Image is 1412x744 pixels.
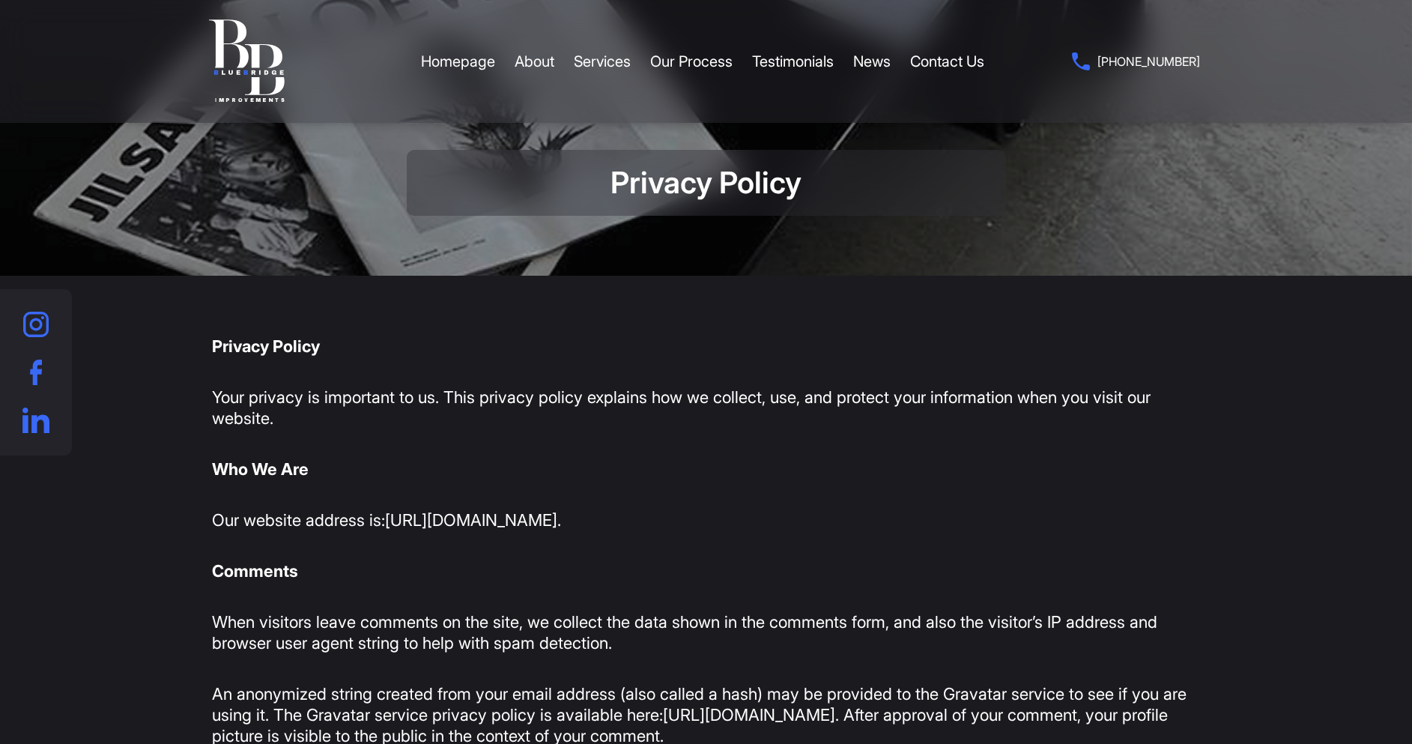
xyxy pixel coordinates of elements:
[212,459,309,479] b: Who We Are
[752,39,834,84] a: Testimonials
[663,705,835,725] a: [URL][DOMAIN_NAME]
[853,39,891,84] a: News
[650,39,733,84] a: Our Process
[574,39,631,84] a: Services
[1097,51,1200,72] span: [PHONE_NUMBER]
[385,510,557,530] a: [URL][DOMAIN_NAME]
[429,165,984,201] h1: Privacy Policy
[212,509,1201,530] p: Our website address is: .
[515,39,554,84] a: About
[212,611,1201,653] p: When visitors leave comments on the site, we collect the data shown in the comments form, and als...
[212,561,298,581] b: Comments
[212,387,1201,429] p: Your privacy is important to us. This privacy policy explains how we collect, use, and protect yo...
[212,336,320,356] b: Privacy Policy
[421,39,495,84] a: Homepage
[910,39,984,84] a: Contact Us
[1072,51,1200,72] a: [PHONE_NUMBER]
